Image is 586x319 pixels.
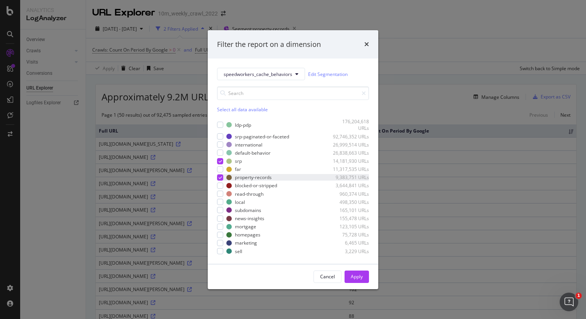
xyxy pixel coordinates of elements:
div: 3,644,841 URLs [331,182,369,189]
div: 92,746,352 URLs [331,133,369,140]
img: website_grey.svg [12,20,19,26]
div: Domain: [DOMAIN_NAME] [20,20,85,26]
div: 26,838,663 URLs [331,150,369,156]
div: 3,229 URLs [331,248,369,254]
div: srp [235,158,242,164]
div: 11,317,535 URLs [331,166,369,172]
div: 176,204,618 URLs [331,118,369,131]
div: Select all data available [217,106,369,113]
div: subdomains [235,207,261,214]
div: 155,478 URLs [331,215,369,222]
div: 6,465 URLs [331,240,369,246]
div: v 4.0.25 [22,12,38,19]
button: Apply [345,271,369,283]
div: 498,350 URLs [331,199,369,205]
div: local [235,199,245,205]
div: blocked-or-stripped [235,182,277,189]
div: read-through [235,190,264,197]
div: sell [235,248,242,254]
div: international [235,141,262,148]
div: far [235,166,241,172]
div: 26,999,514 URLs [331,141,369,148]
div: Cancel [320,273,335,280]
div: times [364,39,369,49]
div: homepages [235,231,260,238]
div: Filter the report on a dimension [217,39,321,49]
img: tab_domain_overview_orange.svg [22,45,29,51]
div: property-records [235,174,272,181]
div: modal [208,30,378,289]
img: tab_keywords_by_traffic_grey.svg [78,45,84,51]
div: Keywords by Traffic [87,46,128,51]
span: speedworkers_cache_behaviors [224,71,292,78]
div: srp-paginated-or-faceted [235,133,289,140]
div: ldp-pdp [235,122,251,128]
div: 9,383,751 URLs [331,174,369,181]
div: Apply [351,273,363,280]
img: logo_orange.svg [12,12,19,19]
div: 14,181,930 URLs [331,158,369,164]
a: Edit Segmentation [308,70,348,78]
div: 75,728 URLs [331,231,369,238]
div: Domain Overview [31,46,69,51]
input: Search [217,86,369,100]
button: speedworkers_cache_behaviors [217,68,305,80]
div: news-insights [235,215,264,222]
div: 165,101 URLs [331,207,369,214]
div: mortgage [235,223,256,230]
button: Cancel [314,271,341,283]
span: 1 [576,293,582,299]
div: 960,374 URLs [331,190,369,197]
div: default-behavior [235,150,271,156]
div: 123,105 URLs [331,223,369,230]
div: marketing [235,240,257,246]
iframe: Intercom live chat [560,293,578,311]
